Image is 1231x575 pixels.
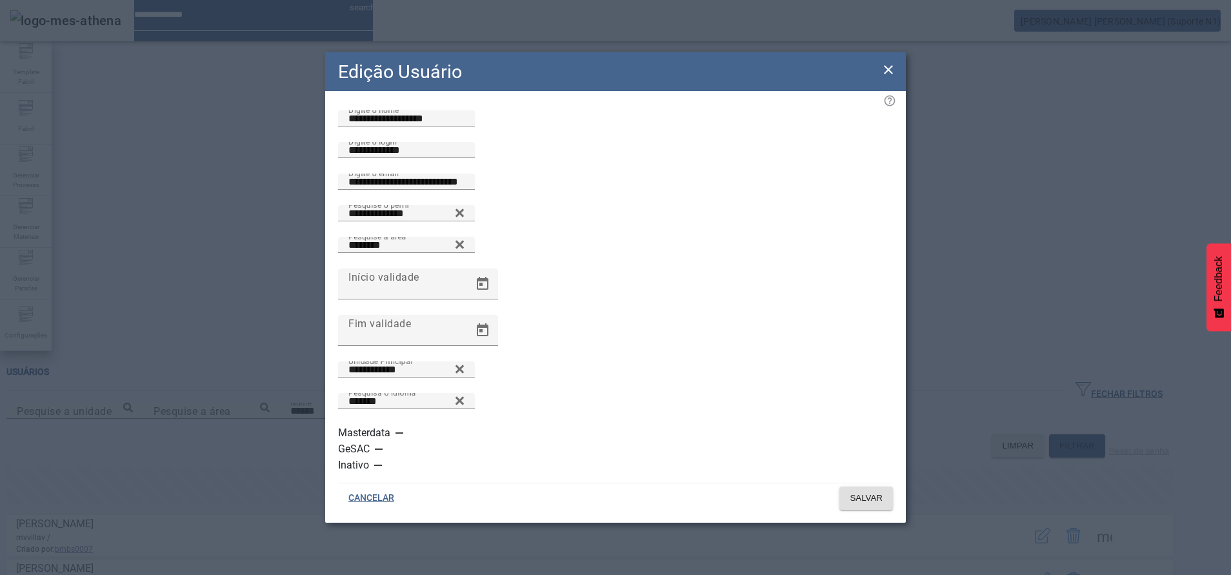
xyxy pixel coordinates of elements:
[338,458,372,473] label: Inativo
[348,169,399,178] mat-label: Digite o email
[1213,256,1225,301] span: Feedback
[467,315,498,346] button: Open calendar
[467,268,498,299] button: Open calendar
[348,237,465,253] input: Number
[839,487,893,510] button: SALVAR
[348,357,412,366] mat-label: Unidade Principal
[348,388,416,398] mat-label: Pesquisa o idioma
[348,362,465,378] input: Number
[348,317,411,329] mat-label: Fim validade
[338,425,393,441] label: Masterdata
[348,106,399,115] mat-label: Digite o nome
[348,492,394,505] span: CANCELAR
[348,394,465,409] input: Number
[348,232,406,241] mat-label: Pesquise a área
[348,270,419,283] mat-label: Início validade
[338,487,405,510] button: CANCELAR
[850,492,883,505] span: SALVAR
[338,441,372,457] label: GeSAC
[348,137,397,146] mat-label: Digite o login
[348,206,465,221] input: Number
[348,201,409,210] mat-label: Pesquise o perfil
[338,58,462,86] h2: Edição Usuário
[1206,243,1231,331] button: Feedback - Mostrar pesquisa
